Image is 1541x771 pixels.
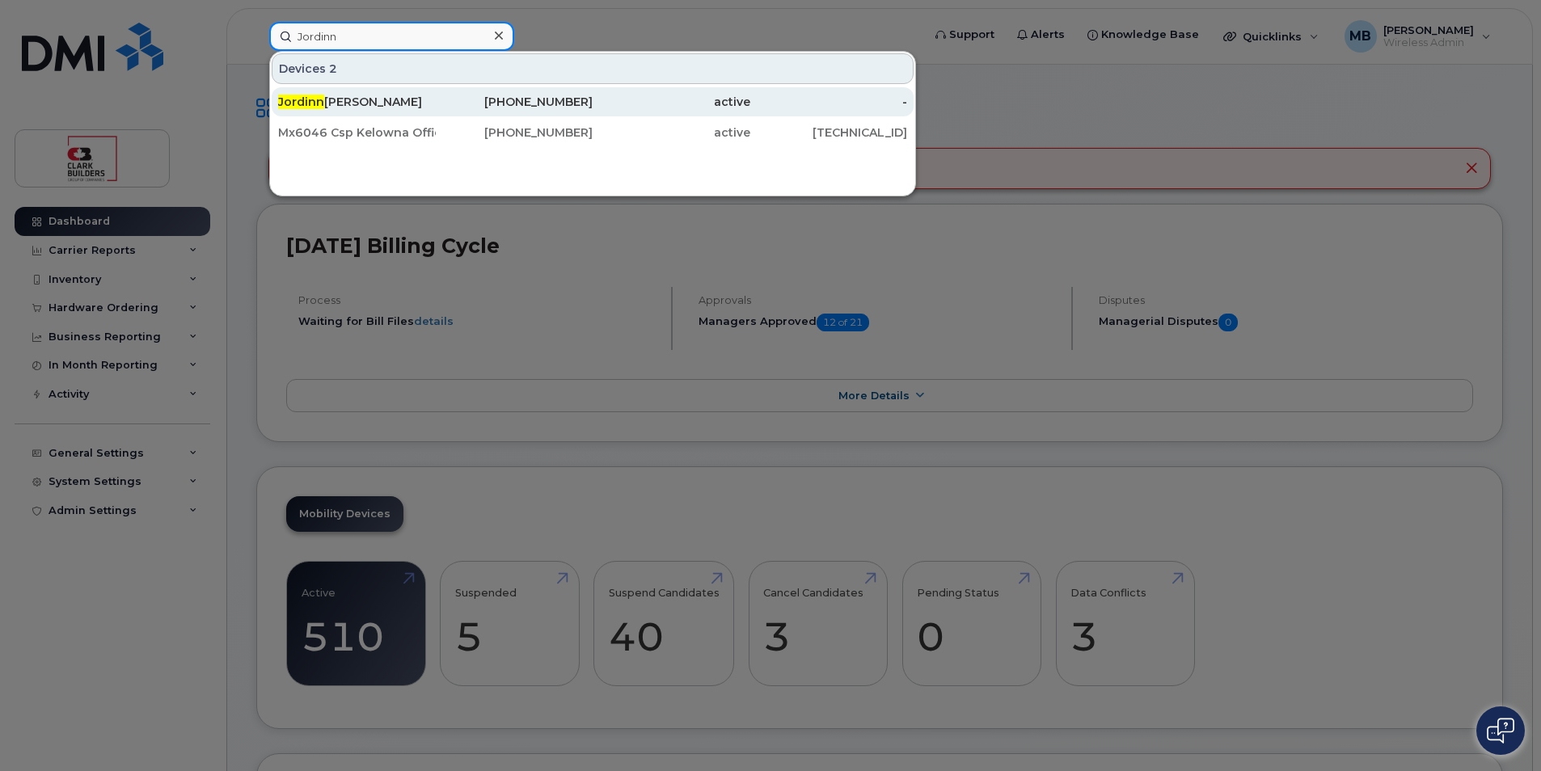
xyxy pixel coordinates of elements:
div: [PHONE_NUMBER] [436,94,593,110]
div: [PERSON_NAME] [278,94,436,110]
div: - [750,94,908,110]
div: [TECHNICAL_ID] [750,124,908,141]
div: active [593,94,750,110]
div: Mx6046 Csp Kelowna Office (Static Ip Do Not Suspend) [278,124,436,141]
span: 2 [329,61,337,77]
a: Jordinn[PERSON_NAME][PHONE_NUMBER]active- [272,87,914,116]
span: Jordinn [278,95,324,109]
div: active [593,124,750,141]
div: Devices [272,53,914,84]
a: Mx6046 Csp Kelowna Office (Static Ip Do Not Suspend)[PHONE_NUMBER]active[TECHNICAL_ID] [272,118,914,147]
img: Open chat [1487,718,1514,744]
div: [PHONE_NUMBER] [436,124,593,141]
